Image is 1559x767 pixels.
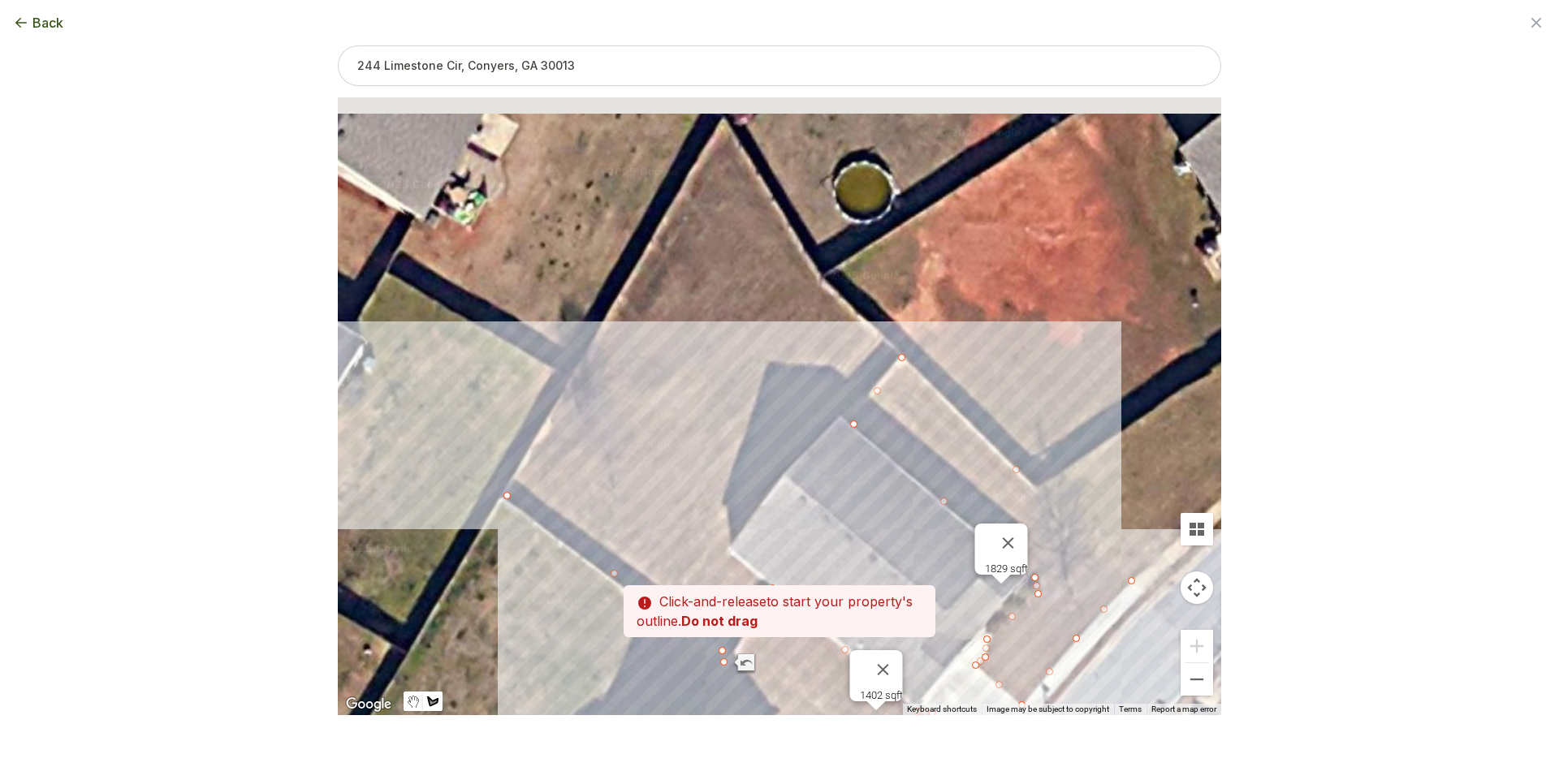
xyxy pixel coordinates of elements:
button: Stop drawing [404,692,423,711]
button: Zoom out [1181,663,1213,696]
button: Zoom in [1181,630,1213,662]
button: Back [13,13,63,32]
p: to start your property's outline. [624,585,935,637]
button: Close [864,650,903,689]
div: 1402 sqft [860,689,903,701]
div: 1829 sqft [985,562,1028,575]
img: Google [342,694,395,715]
button: Keyboard shortcuts [907,704,977,715]
a: Open this area in Google Maps (opens a new window) [342,694,395,715]
span: Click-and-release [659,593,767,610]
a: Terms [1119,705,1142,713]
button: Close [989,524,1028,562]
a: Report a map error [1151,705,1216,713]
input: 244 Limestone Cir, Conyers, GA 30013 [338,45,1221,86]
span: Image may be subject to copyright [987,705,1109,713]
span: Back [32,13,63,32]
button: Map camera controls [1181,571,1213,604]
strong: Do not drag [681,613,758,629]
button: Undo last edit [732,653,757,678]
button: Draw a shape [423,692,443,711]
button: Tilt map [1181,513,1213,545]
